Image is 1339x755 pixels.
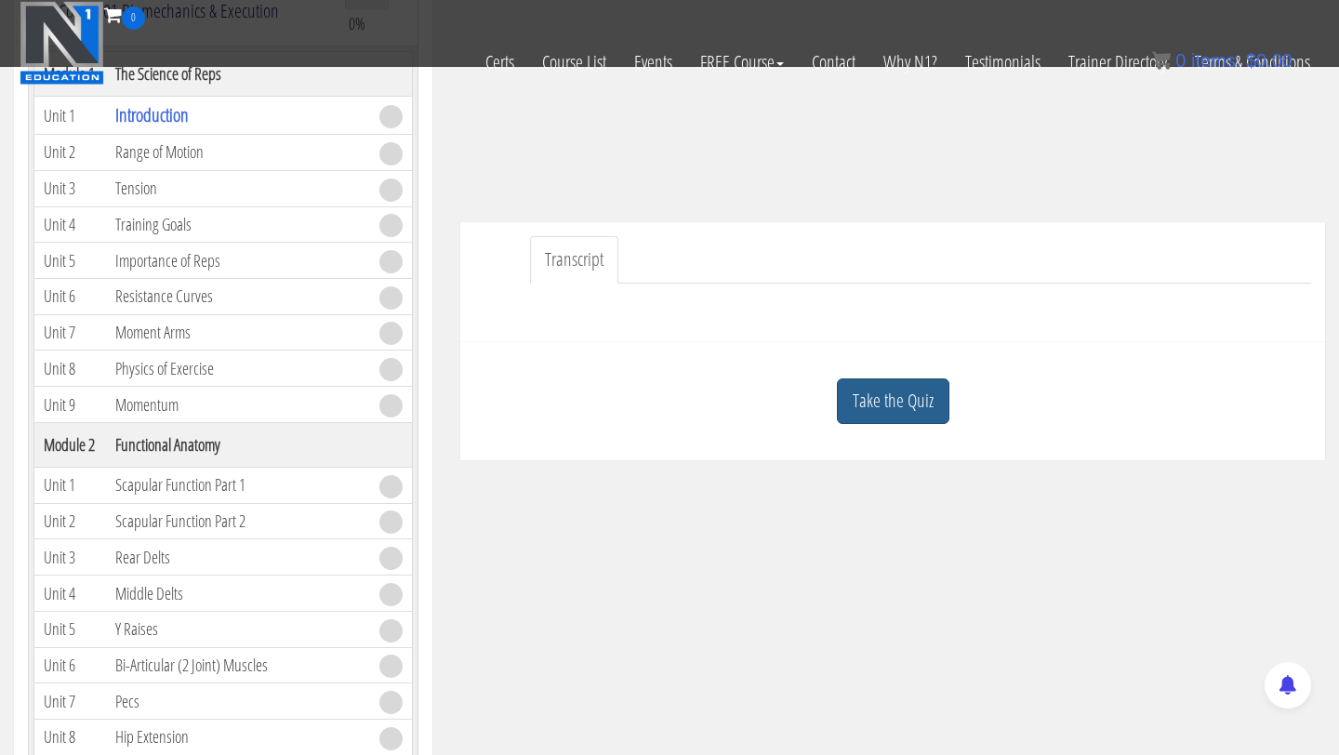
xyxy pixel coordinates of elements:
[528,30,620,95] a: Course List
[106,243,370,279] td: Importance of Reps
[20,1,104,85] img: n1-education
[837,378,949,424] a: Take the Quiz
[106,351,370,387] td: Physics of Exercise
[104,2,145,27] a: 0
[106,611,370,647] td: Y Raises
[1054,30,1181,95] a: Trainer Directory
[106,683,370,720] td: Pecs
[106,387,370,423] td: Momentum
[1152,51,1171,70] img: icon11.png
[1246,50,1293,71] bdi: 0.00
[1152,50,1293,71] a: 0 items: $0.00
[34,279,107,315] td: Unit 6
[34,135,107,171] td: Unit 2
[34,467,107,503] td: Unit 1
[106,206,370,243] td: Training Goals
[106,576,370,612] td: Middle Delts
[1246,50,1256,71] span: $
[34,683,107,720] td: Unit 7
[34,314,107,351] td: Unit 7
[34,539,107,576] td: Unit 3
[106,647,370,683] td: Bi-Articular (2 Joint) Muscles
[34,611,107,647] td: Unit 5
[1181,30,1324,95] a: Terms & Conditions
[951,30,1054,95] a: Testimonials
[686,30,798,95] a: FREE Course
[106,503,370,539] td: Scapular Function Part 2
[1175,50,1186,71] span: 0
[106,314,370,351] td: Moment Arms
[34,647,107,683] td: Unit 6
[798,30,869,95] a: Contact
[34,351,107,387] td: Unit 8
[34,387,107,423] td: Unit 9
[34,170,107,206] td: Unit 3
[1191,50,1240,71] span: items:
[106,135,370,171] td: Range of Motion
[106,422,370,467] th: Functional Anatomy
[122,7,145,30] span: 0
[471,30,528,95] a: Certs
[34,576,107,612] td: Unit 4
[869,30,951,95] a: Why N1?
[530,236,618,284] a: Transcript
[34,503,107,539] td: Unit 2
[106,170,370,206] td: Tension
[115,102,189,127] a: Introduction
[34,206,107,243] td: Unit 4
[34,97,107,135] td: Unit 1
[34,243,107,279] td: Unit 5
[620,30,686,95] a: Events
[106,467,370,503] td: Scapular Function Part 1
[106,539,370,576] td: Rear Delts
[106,279,370,315] td: Resistance Curves
[34,422,107,467] th: Module 2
